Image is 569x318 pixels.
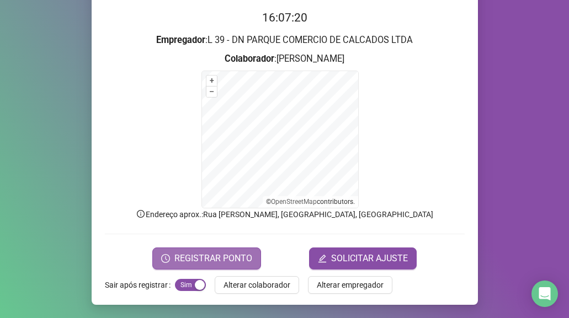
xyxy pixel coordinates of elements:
span: info-circle [136,209,146,219]
label: Sair após registrar [105,276,175,294]
span: edit [318,254,327,263]
h3: : L 39 - DN PARQUE COMERCIO DE CALCADOS LTDA [105,33,465,47]
span: clock-circle [161,254,170,263]
p: Endereço aprox. : Rua [PERSON_NAME], [GEOGRAPHIC_DATA], [GEOGRAPHIC_DATA] [105,208,465,220]
span: REGISTRAR PONTO [174,252,252,265]
a: OpenStreetMap [271,198,317,206]
span: SOLICITAR AJUSTE [331,252,408,265]
span: Alterar empregador [317,279,384,291]
div: Open Intercom Messenger [531,281,558,307]
h3: : [PERSON_NAME] [105,52,465,66]
button: editSOLICITAR AJUSTE [309,247,417,270]
strong: Colaborador [225,53,274,64]
button: – [206,87,217,97]
span: Alterar colaborador [224,279,290,291]
button: Alterar colaborador [215,276,299,294]
button: + [206,76,217,86]
time: 16:07:20 [262,11,307,24]
button: REGISTRAR PONTO [152,247,261,270]
li: © contributors. [266,198,355,206]
button: Alterar empregador [308,276,392,294]
strong: Empregador [156,35,205,45]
